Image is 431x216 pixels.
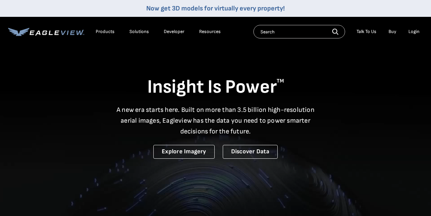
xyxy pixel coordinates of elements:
[129,29,149,35] div: Solutions
[408,29,420,35] div: Login
[253,25,345,38] input: Search
[113,104,319,137] p: A new era starts here. Built on more than 3.5 billion high-resolution aerial images, Eagleview ha...
[199,29,221,35] div: Resources
[8,75,423,99] h1: Insight Is Power
[146,4,285,12] a: Now get 3D models for virtually every property!
[153,145,215,159] a: Explore Imagery
[389,29,396,35] a: Buy
[164,29,184,35] a: Developer
[277,78,284,84] sup: TM
[223,145,278,159] a: Discover Data
[96,29,115,35] div: Products
[357,29,376,35] div: Talk To Us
